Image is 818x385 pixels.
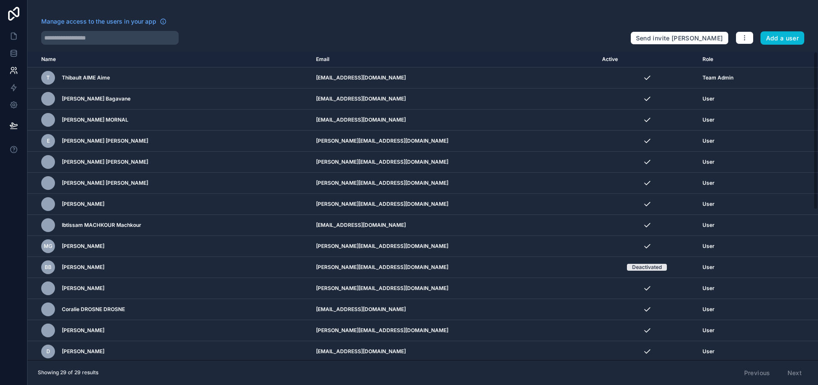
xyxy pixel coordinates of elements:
th: Name [27,52,311,67]
span: [PERSON_NAME] [PERSON_NAME] [62,137,148,144]
span: User [702,327,715,334]
button: Send invite [PERSON_NAME] [630,31,729,45]
span: User [702,116,715,123]
a: Manage access to the users in your app [41,17,167,26]
button: Add a user [760,31,805,45]
span: D [46,348,50,355]
span: E [47,137,50,144]
span: T [46,74,50,81]
span: User [702,95,715,102]
td: [PERSON_NAME][EMAIL_ADDRESS][DOMAIN_NAME] [311,173,597,194]
span: User [702,243,715,250]
span: MG [44,243,52,250]
span: [PERSON_NAME] [62,327,104,334]
div: scrollable content [27,52,818,360]
span: User [702,180,715,186]
span: [PERSON_NAME] Bagavane [62,95,131,102]
td: [EMAIL_ADDRESS][DOMAIN_NAME] [311,89,597,110]
td: [EMAIL_ADDRESS][DOMAIN_NAME] [311,341,597,362]
span: User [702,137,715,144]
td: [PERSON_NAME][EMAIL_ADDRESS][DOMAIN_NAME] [311,320,597,341]
span: Manage access to the users in your app [41,17,156,26]
span: [PERSON_NAME] [PERSON_NAME] [62,159,148,165]
td: [PERSON_NAME][EMAIL_ADDRESS][DOMAIN_NAME] [311,152,597,173]
span: User [702,348,715,355]
th: Active [597,52,698,67]
td: [PERSON_NAME][EMAIL_ADDRESS][DOMAIN_NAME] [311,194,597,215]
span: Team Admin [702,74,733,81]
span: [PERSON_NAME] [62,285,104,292]
div: Deactivated [632,264,662,271]
span: [PERSON_NAME] [62,348,104,355]
td: [PERSON_NAME][EMAIL_ADDRESS][DOMAIN_NAME] [311,278,597,299]
span: User [702,306,715,313]
span: Coralie DROSNE DROSNE [62,306,125,313]
span: BB [45,264,52,271]
span: User [702,264,715,271]
span: [PERSON_NAME] [PERSON_NAME] [62,180,148,186]
td: [PERSON_NAME][EMAIL_ADDRESS][DOMAIN_NAME] [311,131,597,152]
td: [PERSON_NAME][EMAIL_ADDRESS][DOMAIN_NAME] [311,257,597,278]
span: [PERSON_NAME] [62,201,104,208]
td: [EMAIL_ADDRESS][DOMAIN_NAME] [311,299,597,320]
span: [PERSON_NAME] MORNAL [62,116,128,123]
span: Thibault AIME Aime [62,74,110,81]
th: Role [697,52,780,67]
td: [PERSON_NAME][EMAIL_ADDRESS][DOMAIN_NAME] [311,236,597,257]
span: User [702,159,715,165]
span: User [702,222,715,229]
span: [PERSON_NAME] [62,243,104,250]
span: [PERSON_NAME] [62,264,104,271]
span: User [702,285,715,292]
span: Showing 29 of 29 results [38,369,98,376]
td: [EMAIL_ADDRESS][DOMAIN_NAME] [311,110,597,131]
span: Ibtissam MACHKOUR Machkour [62,222,141,229]
th: Email [311,52,597,67]
span: User [702,201,715,208]
td: [EMAIL_ADDRESS][DOMAIN_NAME] [311,215,597,236]
td: [EMAIL_ADDRESS][DOMAIN_NAME] [311,67,597,89]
